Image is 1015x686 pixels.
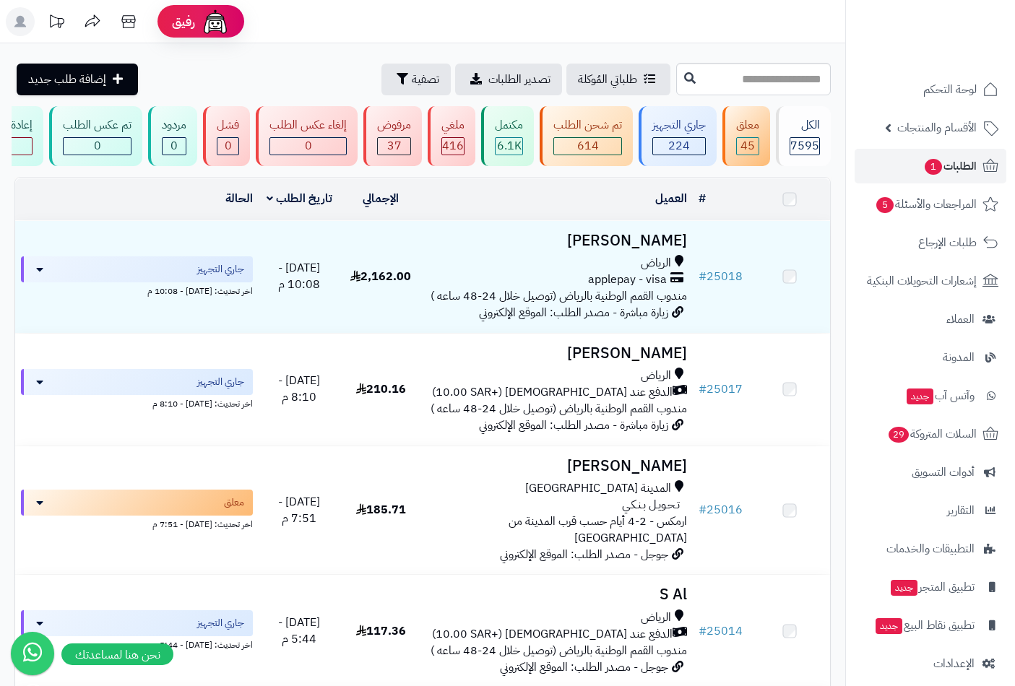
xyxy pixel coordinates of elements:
a: #25016 [699,501,743,518]
h3: [PERSON_NAME] [428,345,688,362]
div: 416 [442,138,464,155]
span: رفيق [172,13,195,30]
span: 0 [225,137,232,155]
span: # [699,622,707,640]
span: زيارة مباشرة - مصدر الطلب: الموقع الإلكتروني [479,304,668,321]
span: الإعدادات [933,654,975,674]
div: تم شحن الطلب [553,117,622,134]
div: 37 [378,138,410,155]
a: العملاء [855,302,1006,337]
span: طلباتي المُوكلة [578,71,637,88]
a: معلق 45 [720,106,773,166]
span: الرياض [641,609,671,626]
span: 0 [305,137,312,155]
a: الإعدادات [855,646,1006,681]
a: الكل7595 [773,106,834,166]
a: تصدير الطلبات [455,64,562,95]
div: اخر تحديث: [DATE] - 10:08 م [21,282,253,298]
a: جاري التجهيز 224 [636,106,720,166]
span: 0 [170,137,178,155]
span: 45 [740,137,755,155]
a: المراجعات والأسئلة5 [855,187,1006,222]
span: 6.1K [497,137,522,155]
span: # [699,501,707,518]
a: أدوات التسويق [855,455,1006,490]
div: جاري التجهيز [652,117,706,134]
span: [DATE] - 7:51 م [278,493,320,527]
a: المدونة [855,340,1006,375]
span: تصفية [412,71,439,88]
a: إشعارات التحويلات البنكية [855,264,1006,298]
a: السلات المتروكة29 [855,417,1006,451]
a: التقارير [855,493,1006,528]
div: مردود [162,117,186,134]
a: وآتس آبجديد [855,378,1006,413]
span: 29 [889,427,909,443]
span: [DATE] - 10:08 م [278,259,320,293]
span: 614 [577,137,599,155]
div: 614 [554,138,621,155]
span: العملاء [946,309,975,329]
div: 6097 [496,138,522,155]
span: الأقسام والمنتجات [897,118,977,138]
span: أدوات التسويق [912,462,975,482]
span: جديد [876,618,902,634]
span: 1 [925,159,942,175]
a: مردود 0 [145,106,200,166]
span: المراجعات والأسئلة [875,194,977,214]
span: الرياض [641,368,671,384]
span: الدفع عند [DEMOGRAPHIC_DATA] (+10.00 SAR) [432,626,673,643]
span: التطبيقات والخدمات [886,539,975,559]
a: #25014 [699,622,743,640]
span: طلبات الإرجاع [918,233,977,253]
a: #25017 [699,381,743,398]
span: إشعارات التحويلات البنكية [867,271,977,291]
a: الحالة [225,190,253,207]
span: المدونة [943,347,975,368]
span: جاري التجهيز [197,375,244,389]
a: تطبيق نقاط البيعجديد [855,608,1006,643]
span: تصدير الطلبات [488,71,550,88]
span: # [699,381,707,398]
div: 0 [270,138,346,155]
div: فشل [217,117,239,134]
span: المدينة [GEOGRAPHIC_DATA] [525,480,671,497]
span: applepay - visa [588,272,667,288]
div: اخر تحديث: [DATE] - 5:44 م [21,636,253,651]
a: تطبيق المتجرجديد [855,570,1006,604]
span: جديد [907,388,933,404]
span: 0 [94,137,101,155]
a: تاريخ الطلب [267,190,332,207]
span: جاري التجهيز [197,262,244,277]
a: مرفوض 37 [360,106,425,166]
button: تصفية [381,64,451,95]
a: الطلبات1 [855,149,1006,183]
span: زيارة مباشرة - مصدر الطلب: الموقع الإلكتروني [479,417,668,434]
a: العميل [655,190,687,207]
div: اخر تحديث: [DATE] - 7:51 م [21,516,253,531]
span: جديد [891,580,917,596]
div: 45 [737,138,759,155]
div: ملغي [441,117,465,134]
span: 416 [442,137,464,155]
span: مندوب القمم الوطنية بالرياض (توصيل خلال 24-48 ساعه ) [431,287,687,305]
div: تم عكس الطلب [63,117,131,134]
span: 185.71 [356,501,406,518]
span: 37 [387,137,402,155]
span: تطبيق نقاط البيع [874,615,975,635]
span: وآتس آب [905,386,975,406]
span: 2,162.00 [350,268,411,285]
span: جوجل - مصدر الطلب: الموقع الإلكتروني [500,659,668,676]
h3: [PERSON_NAME] [428,233,688,249]
a: التطبيقات والخدمات [855,531,1006,566]
span: ارمكس - 2-4 أيام حسب قرب المدينة من [GEOGRAPHIC_DATA] [509,513,687,547]
span: 5 [876,197,894,213]
a: تم عكس الطلب 0 [46,106,145,166]
span: جوجل - مصدر الطلب: الموقع الإلكتروني [500,546,668,563]
img: ai-face.png [201,7,230,36]
span: لوحة التحكم [923,79,977,100]
span: 210.16 [356,381,406,398]
a: ملغي 416 [425,106,478,166]
span: مندوب القمم الوطنية بالرياض (توصيل خلال 24-48 ساعه ) [431,642,687,659]
div: 0 [163,138,186,155]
